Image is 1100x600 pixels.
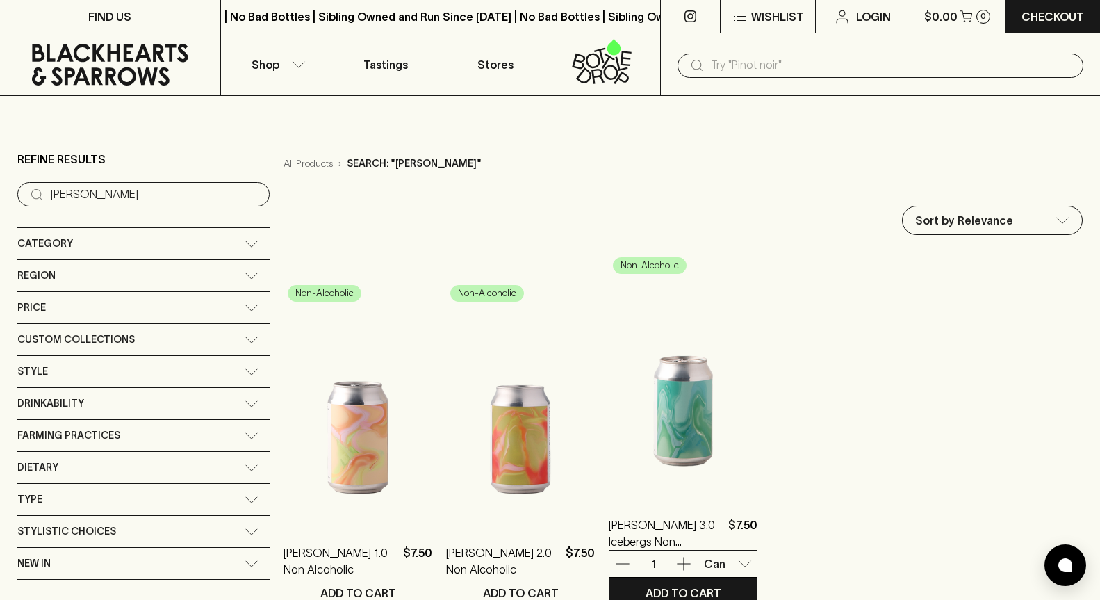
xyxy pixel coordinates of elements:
input: Try "Pinot noir" [711,54,1072,76]
div: Category [17,228,270,259]
div: Sort by Relevance [903,206,1082,234]
a: [PERSON_NAME] 1.0 Non Alcoholic [284,544,397,578]
p: 1 [637,556,670,571]
span: Custom Collections [17,331,135,348]
div: Type [17,484,270,515]
div: Farming Practices [17,420,270,451]
a: Tastings [331,33,441,95]
div: Stylistic Choices [17,516,270,547]
span: Drinkability [17,395,84,412]
div: Dietary [17,452,270,483]
img: TINA 3.0 Icebergs Non Alcoholic [609,252,757,496]
p: $7.50 [403,544,432,578]
div: Style [17,356,270,387]
span: Style [17,363,48,380]
div: New In [17,548,270,579]
img: bubble-icon [1058,558,1072,572]
p: Can [704,556,725,572]
span: New In [17,555,51,572]
p: Shop [252,56,279,73]
p: Refine Results [17,151,106,168]
span: Category [17,235,73,252]
p: $7.50 [566,544,595,578]
p: Search: "[PERSON_NAME]" [347,156,482,171]
p: Sort by Relevance [915,212,1013,229]
input: Try “Pinot noir” [51,184,258,206]
p: › [338,156,341,171]
span: Region [17,267,56,284]
div: Custom Collections [17,324,270,355]
div: Can [698,550,757,578]
p: Stores [477,56,514,73]
a: All Products [284,156,333,171]
p: Tastings [363,56,408,73]
span: Stylistic Choices [17,523,116,540]
button: Shop [221,33,331,95]
span: Farming Practices [17,427,120,444]
span: Price [17,299,46,316]
p: $7.50 [728,517,757,550]
p: Wishlist [751,8,804,25]
p: Checkout [1021,8,1084,25]
span: Dietary [17,459,58,476]
p: Login [856,8,891,25]
img: TINA 1.0 Non Alcoholic [284,280,432,524]
img: TINA 2.0 Non Alcoholic [446,280,595,524]
p: $0.00 [924,8,958,25]
a: [PERSON_NAME] 3.0 Icebergs Non Alcoholic [609,517,723,550]
span: Type [17,491,42,508]
p: FIND US [88,8,131,25]
div: Drinkability [17,388,270,419]
div: Price [17,292,270,323]
a: [PERSON_NAME] 2.0 Non Alcoholic [446,544,560,578]
p: 0 [980,13,986,20]
a: Stores [441,33,550,95]
div: Region [17,260,270,291]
